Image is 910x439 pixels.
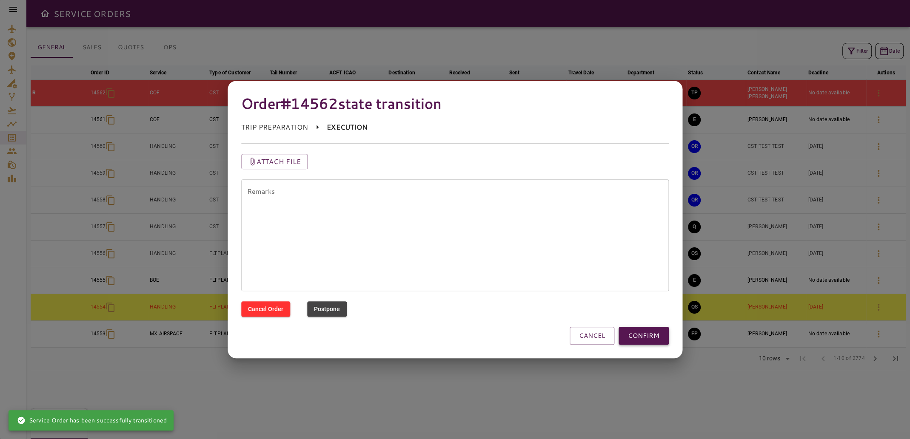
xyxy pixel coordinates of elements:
[241,122,308,133] p: TRIP PREPARATION
[257,156,301,167] p: Attach file
[241,301,290,317] button: Cancel Order
[241,94,669,112] h4: Order #14562 state transition
[307,301,347,317] button: Postpone
[327,122,368,133] p: EXECUTION
[570,327,614,345] button: CANCEL
[241,154,308,169] button: Attach file
[17,413,167,428] div: Service Order has been successfully transitioned
[619,327,669,345] button: CONFIRM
